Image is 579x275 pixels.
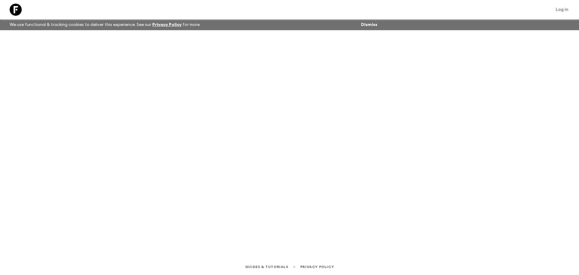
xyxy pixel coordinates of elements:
a: Guides & Tutorials [245,264,288,270]
a: Log in [552,5,572,14]
a: Privacy Policy [152,23,182,27]
button: Dismiss [359,21,379,29]
a: Privacy Policy [300,264,334,270]
p: We use functional & tracking cookies to deliver this experience. See our for more. [7,19,203,30]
